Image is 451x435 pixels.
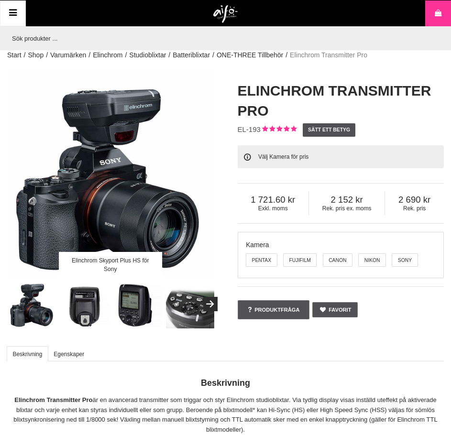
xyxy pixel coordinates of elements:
span: 1 721.60 [238,195,309,205]
a: Studioblixtar [129,50,166,60]
button: Next [203,297,218,311]
a: Sätt ett betyg [303,123,356,137]
p: är en avancerad transmitter som triggar och styr Elinchrom studioblixtar. Via tydlig display visa... [7,395,444,435]
a: Shop [28,50,44,60]
span: / [125,50,127,60]
div: Elinchrom Skyport Plus HS för Sony [59,252,162,277]
span: / [212,50,214,60]
span: Välj Kamera för pris [258,153,308,160]
span: 2 152 [309,195,385,205]
span: Rek. pris [385,205,444,212]
a: Elinchrom [93,50,122,60]
a: Batteriblixtar [173,50,210,60]
a: Varumärken [50,50,86,60]
span: Kamera [246,241,269,249]
span: Exkl. moms [238,205,309,212]
a: ONE-THREE Tillbehör [217,50,283,60]
span: 2 690 [385,195,444,205]
span: Rek. pris ex. moms [309,205,385,212]
img: Elinchrom Transmitter Pro för Canon [61,280,110,328]
span: EL-193 [238,125,261,133]
input: Sök produkter ... [7,26,439,50]
img: logo.png [213,5,238,23]
a: Favorit [312,302,358,317]
div: Kundbetyg: 5.00 [261,125,297,135]
span: / [286,50,287,60]
a: Produktfråga [238,300,309,319]
label: Canon [323,253,352,267]
h1: Elinchrom Transmitter Pro [238,81,444,121]
img: Elinchrom Skyport Plus HS för Sony [8,280,57,328]
a: Egenskaper [48,346,90,361]
label: Nikon [358,253,386,267]
label: Pentax [246,253,277,267]
span: / [168,50,170,60]
h2: Beskrivning [7,377,444,389]
span: Elinchrom Transmitter Pro [290,50,367,60]
label: Sony [392,253,418,267]
span: / [24,50,26,60]
label: Fujifilm [283,253,317,267]
img: Elinchrom Transmitter Pro stor tydlig LCD Display [113,280,162,328]
span: / [46,50,48,60]
a: Start [7,50,22,60]
span: / [88,50,90,60]
img: Intiutiv kontrollpanel [166,280,215,328]
a: Beskrivning [7,346,48,361]
strong: Elinchrom Transmitter Pro [14,396,92,403]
